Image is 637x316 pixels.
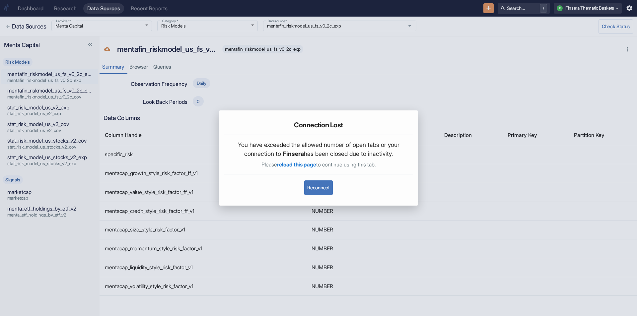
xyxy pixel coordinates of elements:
span: Finsera [283,150,304,157]
p: You have exceeded the allowed number of open tabs or your connection to has been closed due to in... [230,140,407,158]
span: reload this page [277,161,316,168]
p: Please to continue using this tab. [230,161,407,169]
h5: Connection Lost [294,121,343,129]
button: Reconnect [304,180,332,195]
